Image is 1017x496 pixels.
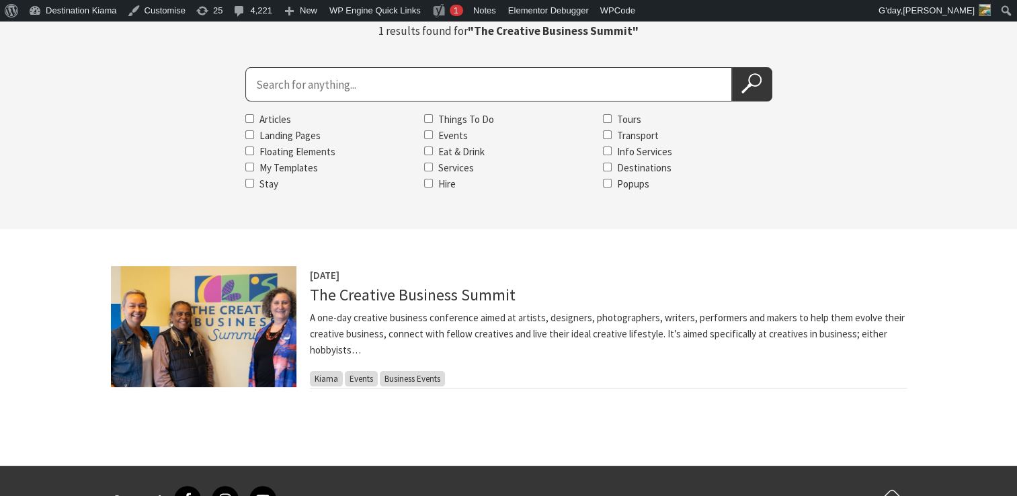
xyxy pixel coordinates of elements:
[617,161,672,174] label: Destinations
[259,129,321,142] label: Landing Pages
[111,266,296,387] img: Three people including a First Nations elder infront of the event media wall
[310,371,343,386] span: Kiama
[380,371,445,386] span: Business Events
[310,310,907,358] p: A one-day creative business conference aimed at artists, designers, photographers, writers, perfo...
[345,371,378,386] span: Events
[245,67,732,101] input: Search for:
[310,284,516,305] a: The Creative Business Summit
[438,113,494,126] label: Things To Do
[259,113,291,126] label: Articles
[259,161,318,174] label: My Templates
[617,129,659,142] label: Transport
[341,22,677,40] p: 1 results found for
[438,177,456,190] label: Hire
[438,161,474,174] label: Services
[454,5,458,15] span: 1
[903,5,975,15] span: [PERSON_NAME]
[438,145,485,158] label: Eat & Drink
[617,113,641,126] label: Tours
[617,145,672,158] label: Info Services
[438,129,468,142] label: Events
[310,269,339,282] span: [DATE]
[468,24,639,38] strong: "The Creative Business Summit"
[259,145,335,158] label: Floating Elements
[259,177,278,190] label: Stay
[617,177,649,190] label: Popups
